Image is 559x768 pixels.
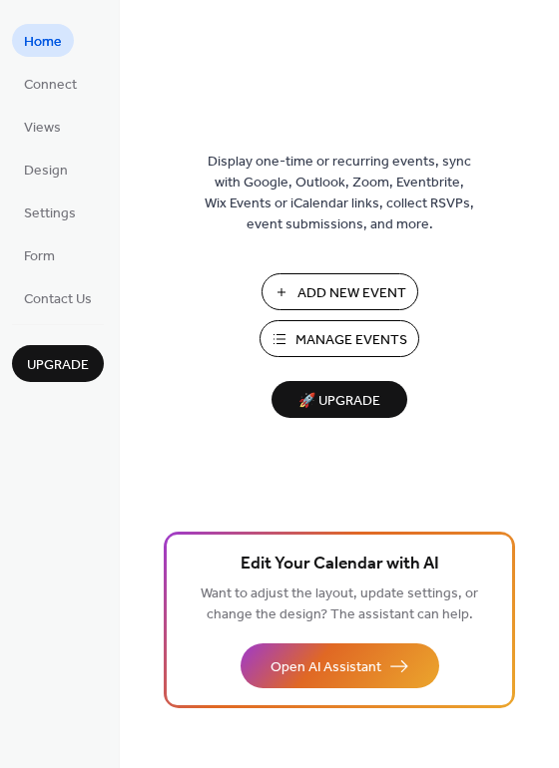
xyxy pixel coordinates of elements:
[12,238,67,271] a: Form
[12,67,89,100] a: Connect
[24,32,62,53] span: Home
[295,330,407,351] span: Manage Events
[262,273,418,310] button: Add New Event
[12,110,73,143] a: Views
[24,161,68,182] span: Design
[271,657,381,678] span: Open AI Assistant
[12,153,80,186] a: Design
[297,283,406,304] span: Add New Event
[24,75,77,96] span: Connect
[24,203,76,224] span: Settings
[205,152,474,235] span: Display one-time or recurring events, sync with Google, Outlook, Zoom, Eventbrite, Wix Events or ...
[260,320,419,357] button: Manage Events
[241,551,439,578] span: Edit Your Calendar with AI
[12,345,104,382] button: Upgrade
[12,195,88,228] a: Settings
[272,381,407,418] button: 🚀 Upgrade
[201,580,478,628] span: Want to adjust the layout, update settings, or change the design? The assistant can help.
[241,643,439,688] button: Open AI Assistant
[283,388,395,415] span: 🚀 Upgrade
[27,355,89,376] span: Upgrade
[24,289,92,310] span: Contact Us
[24,246,55,267] span: Form
[12,24,74,57] a: Home
[24,118,61,139] span: Views
[12,281,104,314] a: Contact Us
